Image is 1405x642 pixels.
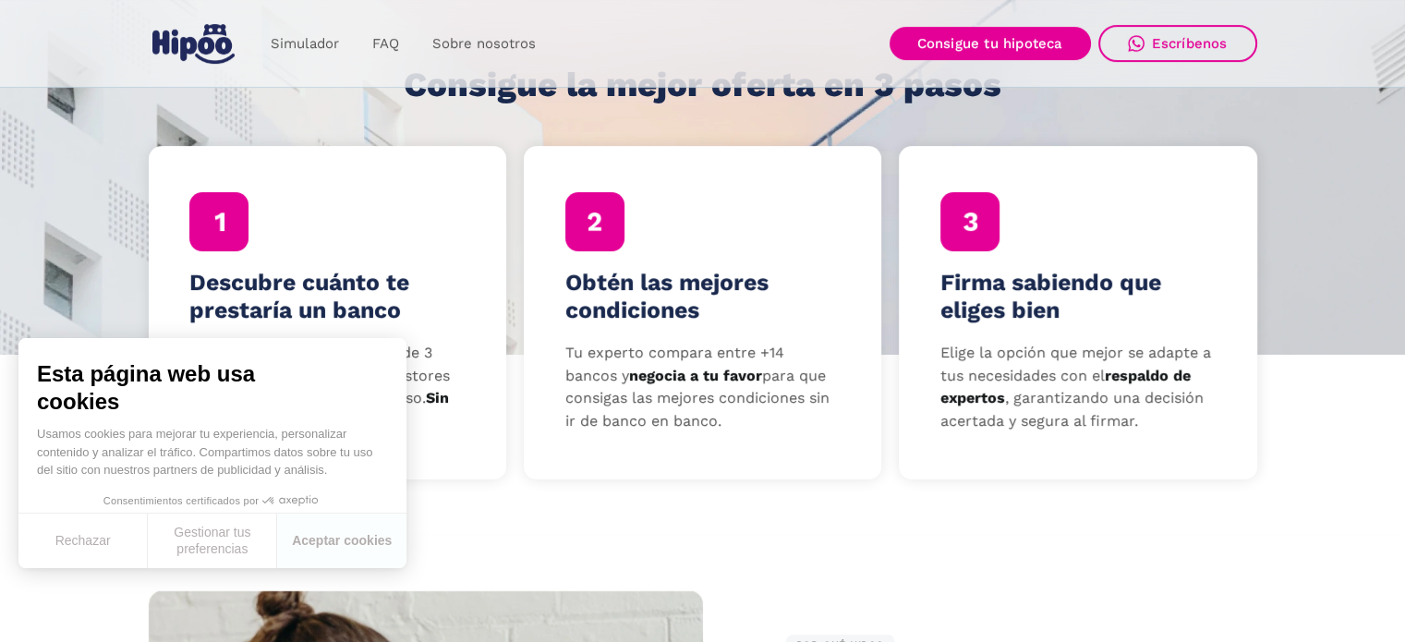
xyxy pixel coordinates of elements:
[416,26,552,62] a: Sobre nosotros
[1098,25,1257,62] a: Escríbenos
[940,269,1216,324] h4: Firma sabiendo que eliges bien
[890,27,1091,60] a: Consigue tu hipoteca
[565,342,841,433] p: Tu experto compara entre +14 bancos y para que consigas las mejores condiciones sin ir de banco e...
[149,17,239,71] a: home
[565,269,841,324] h4: Obtén las mejores condiciones
[1152,35,1228,52] div: Escríbenos
[629,367,762,384] strong: negocia a tu favor
[254,26,356,62] a: Simulador
[189,269,465,324] h4: Descubre cuánto te prestaría un banco
[356,26,416,62] a: FAQ
[404,67,1001,103] h1: Consigue la mejor oferta en 3 pasos
[940,342,1216,433] p: Elige la opción que mejor se adapte a tus necesidades con el , garantizando una decisión acertada...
